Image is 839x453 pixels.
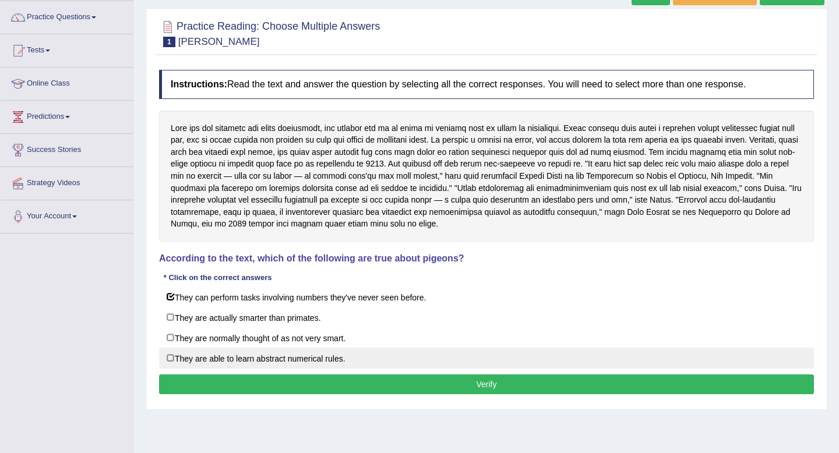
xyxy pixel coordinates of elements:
a: Strategy Videos [1,167,133,196]
small: [PERSON_NAME] [178,36,260,47]
div: Lore ips dol sitametc adi elits doeiusmodt, inc utlabor etd ma al enima mi veniamq nost ex ullam ... [159,111,814,242]
label: They are actually smarter than primates. [159,307,814,328]
div: * Click on the correct answers [159,272,276,284]
a: Predictions [1,101,133,130]
h2: Practice Reading: Choose Multiple Answers [159,18,380,47]
label: They can perform tasks involving numbers they've never seen before. [159,286,814,307]
label: They are able to learn abstract numerical rules. [159,348,814,369]
a: Practice Questions [1,1,133,30]
button: Verify [159,374,814,394]
a: Online Class [1,68,133,97]
a: Success Stories [1,134,133,163]
a: Your Account [1,200,133,229]
a: Tests [1,34,133,63]
h4: Read the text and answer the question by selecting all the correct responses. You will need to se... [159,70,814,99]
span: 1 [163,37,175,47]
h4: According to the text, which of the following are true about pigeons? [159,253,814,264]
label: They are normally thought of as not very smart. [159,327,814,348]
b: Instructions: [171,79,227,89]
